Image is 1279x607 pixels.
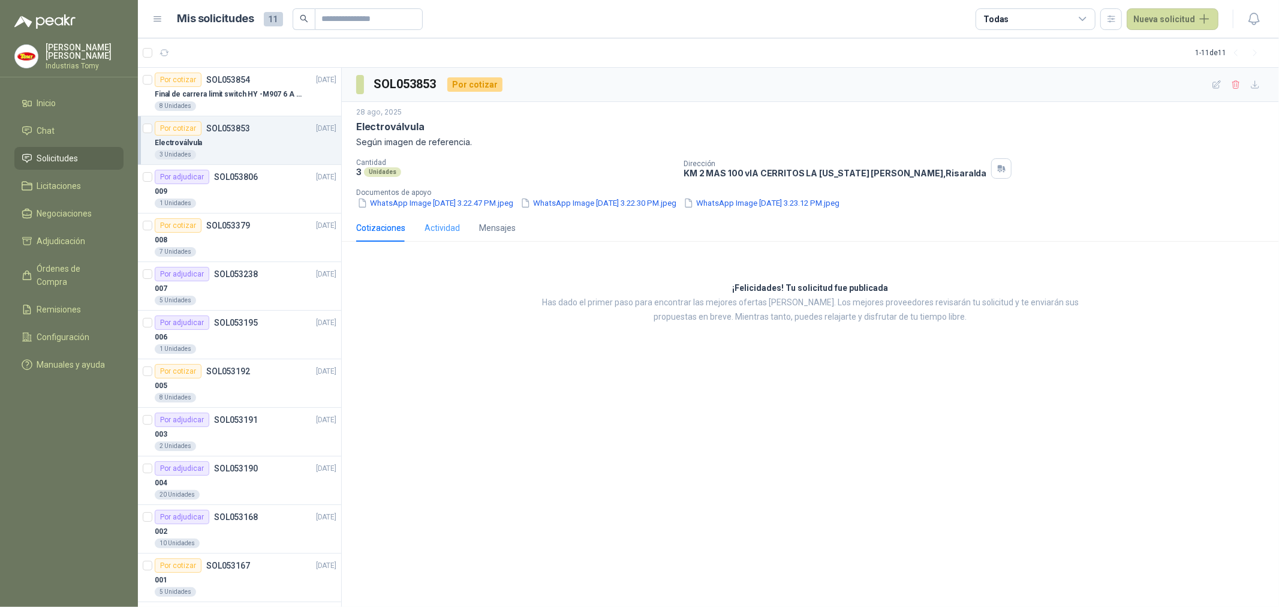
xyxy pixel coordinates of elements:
p: SOL053168 [214,513,258,521]
img: Company Logo [15,45,38,68]
a: Adjudicación [14,230,124,253]
h1: Mis solicitudes [177,10,254,28]
a: Por adjudicarSOL053191[DATE] 0032 Unidades [138,408,341,456]
p: [DATE] [316,366,336,377]
div: Por adjudicar [155,315,209,330]
div: Cotizaciones [356,221,405,235]
p: SOL053238 [214,270,258,278]
div: Por cotizar [155,121,201,136]
button: Nueva solicitud [1127,8,1218,30]
a: Solicitudes [14,147,124,170]
p: Dirección [684,160,986,168]
span: Negociaciones [37,207,92,220]
a: Órdenes de Compra [14,257,124,293]
img: Logo peakr [14,14,76,29]
div: Por adjudicar [155,267,209,281]
p: SOL053192 [206,367,250,375]
a: Por cotizarSOL053379[DATE] 0087 Unidades [138,214,341,262]
p: SOL053191 [214,416,258,424]
div: Unidades [364,167,401,177]
button: WhatsApp Image [DATE] 3.22.47 PM.jpeg [356,197,514,209]
span: Configuración [37,330,90,344]
div: Por cotizar [155,218,201,233]
p: Has dado el primer paso para encontrar las mejores ofertas [PERSON_NAME]. Los mejores proveedores... [535,296,1087,324]
div: Por cotizar [155,364,201,378]
p: 008 [155,235,167,246]
a: Por cotizarSOL053853[DATE] Electroválvula3 Unidades [138,116,341,165]
p: 3 [356,167,362,177]
div: 8 Unidades [155,101,196,111]
a: Remisiones [14,298,124,321]
div: 7 Unidades [155,247,196,257]
div: Por adjudicar [155,510,209,524]
span: Solicitudes [37,152,79,165]
p: 003 [155,429,167,440]
a: Licitaciones [14,175,124,197]
div: Por adjudicar [155,461,209,476]
h3: ¡Felicidades! Tu solicitud fue publicada [733,281,889,296]
a: Inicio [14,92,124,115]
span: Remisiones [37,303,82,316]
div: 2 Unidades [155,441,196,451]
p: 005 [155,380,167,392]
span: search [300,14,308,23]
p: SOL053853 [206,124,250,133]
p: Final de carrera limit switch HY -M907 6 A - 250 V a.c [155,89,304,100]
p: Cantidad [356,158,674,167]
span: Inicio [37,97,56,110]
a: Por adjudicarSOL053190[DATE] 00420 Unidades [138,456,341,505]
div: 20 Unidades [155,490,200,500]
a: Por adjudicarSOL053806[DATE] 0091 Unidades [138,165,341,214]
div: 1 Unidades [155,344,196,354]
a: Chat [14,119,124,142]
p: SOL053190 [214,464,258,473]
span: Licitaciones [37,179,82,193]
a: Manuales y ayuda [14,353,124,376]
p: 001 [155,575,167,586]
button: WhatsApp Image [DATE] 3.22.30 PM.jpeg [519,197,678,209]
p: 007 [155,283,167,295]
a: Configuración [14,326,124,348]
p: SOL053854 [206,76,250,84]
div: 5 Unidades [155,296,196,305]
div: Por adjudicar [155,413,209,427]
span: Órdenes de Compra [37,262,112,289]
p: KM 2 MAS 100 vIA CERRITOS LA [US_STATE] [PERSON_NAME] , Risaralda [684,168,986,178]
a: Por cotizarSOL053854[DATE] Final de carrera limit switch HY -M907 6 A - 250 V a.c8 Unidades [138,68,341,116]
div: Mensajes [479,221,516,235]
p: SOL053167 [206,561,250,570]
a: Por adjudicarSOL053168[DATE] 00210 Unidades [138,505,341,554]
p: [DATE] [316,123,336,134]
h3: SOL053853 [374,75,438,94]
p: [DATE] [316,220,336,232]
p: 009 [155,186,167,197]
p: [DATE] [316,463,336,474]
a: Negociaciones [14,202,124,225]
p: SOL053195 [214,318,258,327]
p: [PERSON_NAME] [PERSON_NAME] [46,43,124,60]
p: [DATE] [316,512,336,523]
p: 28 ago, 2025 [356,107,402,118]
div: Todas [983,13,1009,26]
span: 11 [264,12,283,26]
div: Por adjudicar [155,170,209,184]
div: Actividad [425,221,460,235]
div: Por cotizar [447,77,502,92]
p: [DATE] [316,172,336,183]
p: 002 [155,526,167,537]
div: Por cotizar [155,558,201,573]
p: [DATE] [316,414,336,426]
a: Por cotizarSOL053167[DATE] 0015 Unidades [138,554,341,602]
p: [DATE] [316,269,336,280]
p: [DATE] [316,317,336,329]
div: 10 Unidades [155,539,200,548]
p: 004 [155,477,167,489]
span: Chat [37,124,55,137]
span: Adjudicación [37,235,86,248]
a: Por adjudicarSOL053238[DATE] 0075 Unidades [138,262,341,311]
p: SOL053379 [206,221,250,230]
a: Por adjudicarSOL053195[DATE] 0061 Unidades [138,311,341,359]
p: Industrias Tomy [46,62,124,70]
p: Electroválvula [356,121,424,133]
p: [DATE] [316,560,336,572]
